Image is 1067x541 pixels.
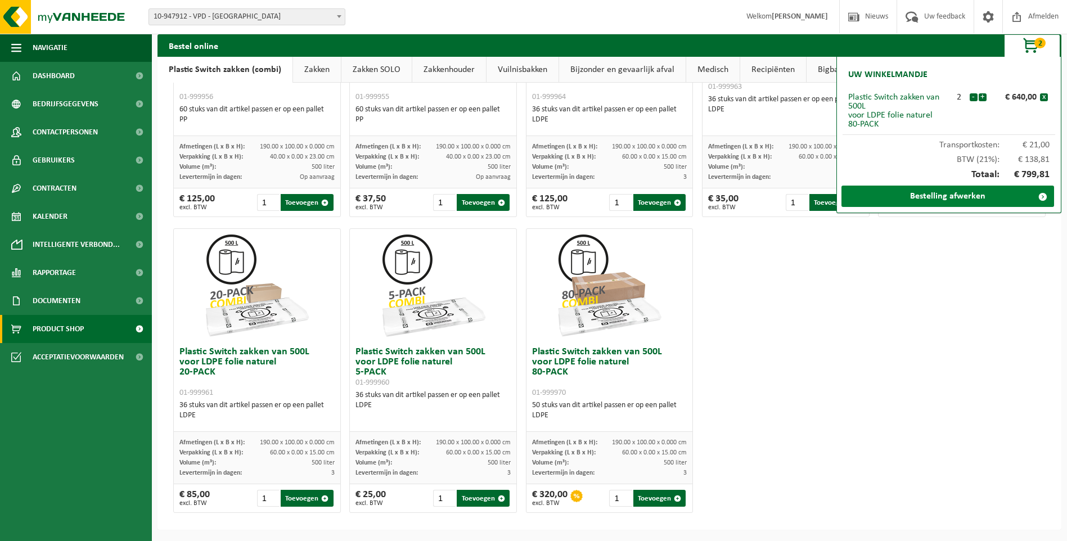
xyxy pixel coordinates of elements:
span: Rapportage [33,259,76,287]
button: + [979,93,987,101]
span: 60.00 x 0.00 x 15.00 cm [622,154,687,160]
span: 40.00 x 0.00 x 23.00 cm [270,154,335,160]
span: excl. BTW [355,204,386,211]
span: Afmetingen (L x B x H): [532,143,597,150]
h2: Bestel online [157,34,229,56]
div: € 640,00 [989,93,1040,102]
input: 1 [609,490,632,507]
span: Levertermijn in dagen: [355,470,418,476]
span: 190.00 x 100.00 x 0.000 cm [260,143,335,150]
span: 190.00 x 100.00 x 0.000 cm [612,439,687,446]
span: Volume (m³): [355,459,392,466]
a: Medisch [686,57,740,83]
span: Afmetingen (L x B x H): [179,439,245,446]
div: 50 stuks van dit artikel passen er op een pallet [532,400,687,421]
a: Zakkenhouder [412,57,486,83]
span: 01-999960 [355,378,389,387]
div: LDPE [179,411,335,421]
span: 190.00 x 100.00 x 0.000 cm [436,439,511,446]
span: excl. BTW [708,204,739,211]
span: Levertermijn in dagen: [532,174,595,181]
img: 01-999970 [553,229,665,341]
span: 190.00 x 100.00 x 0.000 cm [789,143,863,150]
button: x [1040,93,1048,101]
span: Navigatie [33,34,67,62]
span: Volume (m³): [355,164,392,170]
div: LDPE [708,105,863,115]
span: Levertermijn in dagen: [708,174,771,181]
div: € 125,00 [179,194,215,211]
a: Vuilnisbakken [487,57,559,83]
span: 500 liter [312,459,335,466]
button: Toevoegen [281,194,333,211]
span: 500 liter [488,459,511,466]
div: Transportkosten: [843,135,1055,150]
span: Op aanvraag [300,174,335,181]
a: Recipiënten [740,57,806,83]
span: 40.00 x 0.00 x 23.00 cm [446,154,511,160]
span: Bedrijfsgegevens [33,90,98,118]
div: 36 stuks van dit artikel passen er op een pallet [532,105,687,125]
span: 01-999963 [708,83,742,91]
span: excl. BTW [532,204,568,211]
span: Afmetingen (L x B x H): [179,143,245,150]
span: 190.00 x 100.00 x 0.000 cm [260,439,335,446]
span: excl. BTW [179,500,210,507]
div: Totaal: [843,164,1055,186]
span: Volume (m³): [532,459,569,466]
button: Toevoegen [809,194,862,211]
h2: Uw winkelmandje [843,62,933,87]
div: 2 [949,93,969,102]
a: Zakken SOLO [341,57,412,83]
input: 1 [786,194,808,211]
span: 01-999956 [179,93,213,101]
span: 190.00 x 100.00 x 0.000 cm [436,143,511,150]
span: 190.00 x 100.00 x 0.000 cm [612,143,687,150]
span: € 138,81 [1000,155,1050,164]
div: LDPE [532,411,687,421]
button: Toevoegen [633,490,686,507]
span: Volume (m³): [179,164,216,170]
span: Levertermijn in dagen: [179,174,242,181]
span: 500 liter [312,164,335,170]
button: Toevoegen [281,490,333,507]
span: excl. BTW [532,500,568,507]
h3: Plastic Switch zakken van 500L voor LDPE folie naturel 5-PACK [355,347,511,387]
span: 2 [1034,38,1046,48]
span: Product Shop [33,315,84,343]
img: 01-999961 [201,229,313,341]
div: PP [355,115,511,125]
span: Afmetingen (L x B x H): [355,439,421,446]
div: LDPE [355,400,511,411]
span: excl. BTW [179,204,215,211]
a: Zakken [293,57,341,83]
span: Levertermijn in dagen: [355,174,418,181]
span: Levertermijn in dagen: [532,470,595,476]
a: Bigbags [807,57,858,83]
a: Bestelling afwerken [841,186,1054,207]
input: 1 [433,490,456,507]
span: Op aanvraag [476,174,511,181]
img: 01-999960 [377,229,489,341]
input: 1 [257,490,280,507]
span: Verpakking (L x B x H): [355,449,419,456]
span: 3 [331,470,335,476]
h3: Plastic Switch zakken van 500L voor LDPE folie naturel 80-PACK [532,347,687,398]
span: 10-947912 - VPD - ASSE [148,8,345,25]
div: € 85,00 [179,490,210,507]
button: Toevoegen [633,194,686,211]
div: BTW (21%): [843,150,1055,164]
span: Verpakking (L x B x H): [532,449,596,456]
span: Verpakking (L x B x H): [179,449,243,456]
a: Plastic Switch zakken (combi) [157,57,292,83]
span: 10-947912 - VPD - ASSE [149,9,345,25]
span: Afmetingen (L x B x H): [532,439,597,446]
div: € 320,00 [532,490,568,507]
span: 01-999970 [532,389,566,397]
span: 500 liter [488,164,511,170]
div: € 25,00 [355,490,386,507]
span: Afmetingen (L x B x H): [708,143,773,150]
h3: Plastic Switch zakken van 500L voor LDPE folie naturel 20-PACK [179,347,335,398]
span: 500 liter [664,164,687,170]
span: Levertermijn in dagen: [179,470,242,476]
